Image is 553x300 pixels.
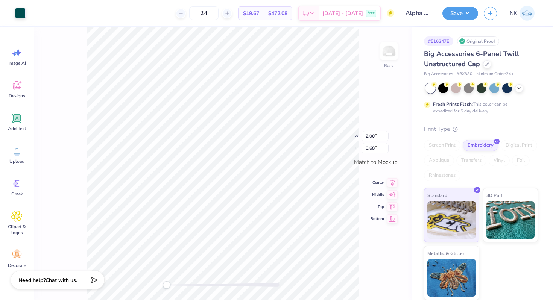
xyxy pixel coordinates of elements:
[371,180,384,186] span: Center
[368,11,375,16] span: Free
[384,62,394,69] div: Back
[424,49,519,68] span: Big Accessories 6-Panel Twill Unstructured Cap
[9,158,24,164] span: Upload
[433,101,526,114] div: This color can be expedited for 5 day delivery.
[371,204,384,210] span: Top
[506,6,538,21] a: NK
[8,126,26,132] span: Add Text
[8,262,26,268] span: Decorate
[424,125,538,133] div: Print Type
[427,249,465,257] span: Metallic & Glitter
[371,192,384,198] span: Middle
[427,259,476,297] img: Metallic & Glitter
[18,277,46,284] strong: Need help?
[11,191,23,197] span: Greek
[520,6,535,21] img: Nasrullah Khan
[424,71,453,77] span: Big Accessories
[442,7,478,20] button: Save
[427,191,447,199] span: Standard
[381,44,397,59] img: Back
[424,36,453,46] div: # 516247E
[456,155,486,166] div: Transfers
[371,216,384,222] span: Bottom
[489,155,510,166] div: Vinyl
[8,60,26,66] span: Image AI
[424,170,460,181] div: Rhinestones
[268,9,287,17] span: $472.08
[486,201,535,239] img: 3D Puff
[463,140,498,151] div: Embroidery
[501,140,537,151] div: Digital Print
[433,101,473,107] strong: Fresh Prints Flash:
[46,277,77,284] span: Chat with us.
[510,9,518,18] span: NK
[457,36,499,46] div: Original Proof
[512,155,530,166] div: Foil
[163,281,170,289] div: Accessibility label
[427,201,476,239] img: Standard
[457,71,472,77] span: # BX880
[189,6,219,20] input: – –
[5,224,29,236] span: Clipart & logos
[476,71,514,77] span: Minimum Order: 24 +
[486,191,502,199] span: 3D Puff
[400,6,437,21] input: Untitled Design
[424,155,454,166] div: Applique
[243,9,259,17] span: $19.67
[322,9,363,17] span: [DATE] - [DATE]
[9,93,25,99] span: Designs
[424,140,460,151] div: Screen Print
